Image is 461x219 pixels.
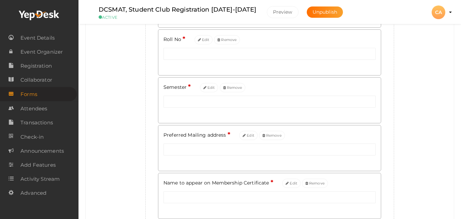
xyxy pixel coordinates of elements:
button: Edit [195,35,213,44]
span: Attendees [20,102,47,115]
span: Announcements [20,144,64,158]
button: Preview [267,6,299,18]
span: Unpublish [313,9,337,15]
small: ACTIVE [99,15,257,20]
span: Activity Stream [20,172,60,186]
span: Event Details [20,31,55,45]
span: Forms [20,87,37,101]
profile-pic: CA [432,9,445,15]
span: Preferred Mailing address [163,132,226,138]
span: Transactions [20,116,53,129]
span: Registration [20,59,52,73]
button: CA [430,5,447,19]
span: Event Organizer [20,45,63,59]
button: Remove [220,83,246,92]
label: DCSMAT, Student Club Registration [DATE]-[DATE] [99,5,257,15]
button: Remove [214,35,240,44]
span: Collaborator [20,73,52,87]
button: Unpublish [307,6,343,18]
span: Add Features [20,158,56,172]
button: Remove [259,131,285,140]
span: Name to appear on Membership Certificate [163,180,269,186]
span: Semester [163,84,187,90]
button: Edit [239,131,258,140]
div: CA [432,5,445,19]
button: Edit [200,83,218,92]
span: Roll No [163,36,181,42]
span: Advanced [20,186,46,200]
span: Check-in [20,130,44,144]
button: Remove [302,179,328,188]
button: Edit [282,179,301,188]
